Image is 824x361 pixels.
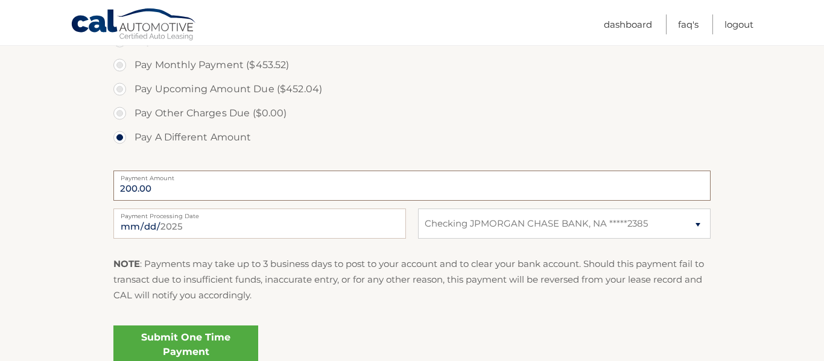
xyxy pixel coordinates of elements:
[113,101,711,125] label: Pay Other Charges Due ($0.00)
[113,209,406,218] label: Payment Processing Date
[113,125,711,149] label: Pay A Different Amount
[113,53,711,77] label: Pay Monthly Payment ($453.52)
[113,209,406,239] input: Payment Date
[113,258,140,269] strong: NOTE
[604,14,652,34] a: Dashboard
[113,256,711,304] p: : Payments may take up to 3 business days to post to your account and to clear your bank account....
[71,8,197,43] a: Cal Automotive
[678,14,699,34] a: FAQ's
[113,171,711,201] input: Payment Amount
[724,14,753,34] a: Logout
[113,77,711,101] label: Pay Upcoming Amount Due ($452.04)
[113,171,711,180] label: Payment Amount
